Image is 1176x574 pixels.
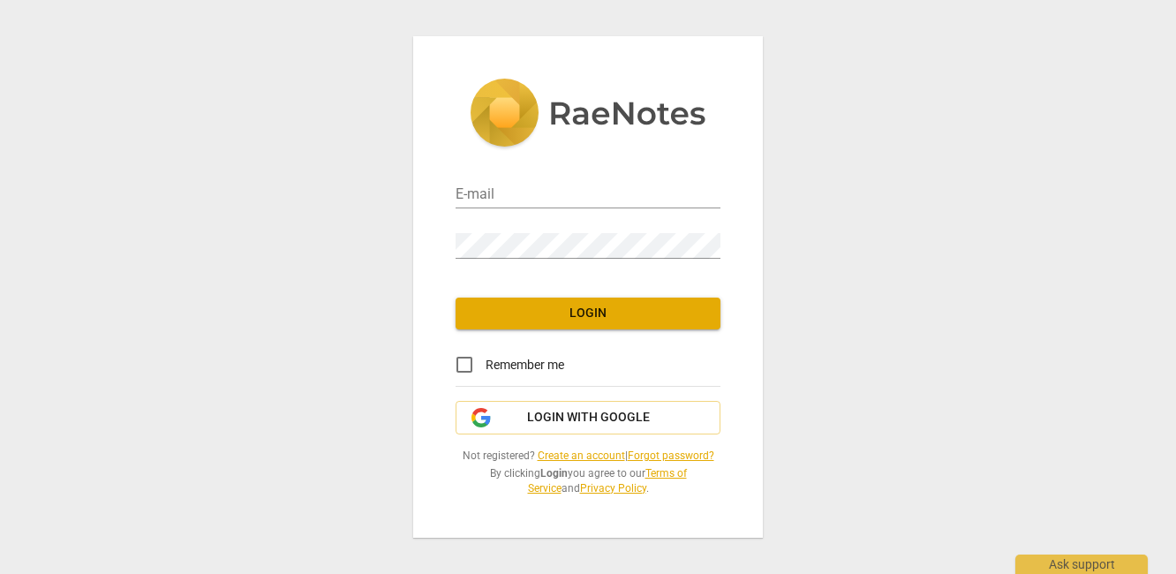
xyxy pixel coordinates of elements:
b: Login [540,467,568,480]
a: Create an account [538,449,625,462]
a: Privacy Policy [580,482,646,495]
div: Ask support [1015,555,1148,574]
button: Login with Google [456,401,720,434]
a: Forgot password? [628,449,714,462]
button: Login [456,298,720,329]
a: Terms of Service [528,467,687,495]
span: Login with Google [527,409,650,427]
span: Not registered? | [456,449,720,464]
span: Remember me [486,356,564,374]
img: 5ac2273c67554f335776073100b6d88f.svg [470,79,706,151]
span: By clicking you agree to our and . [456,466,720,495]
span: Login [470,305,706,322]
